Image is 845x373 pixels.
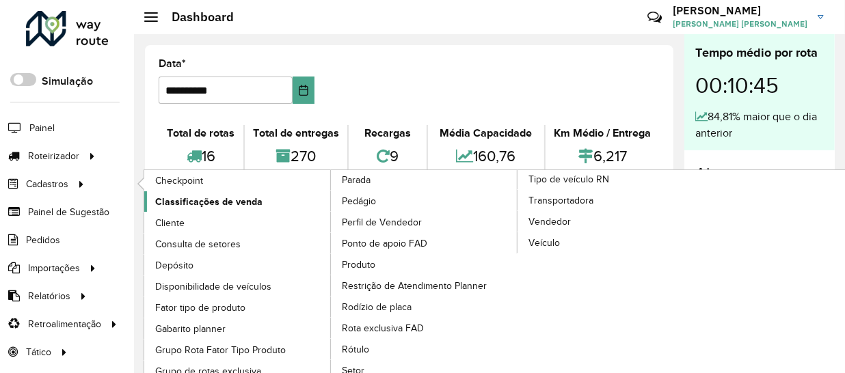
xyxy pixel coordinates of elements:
a: Ponto de apoio FAD [331,233,518,253]
div: 6,217 [549,141,656,171]
h4: Alertas [695,164,824,184]
span: Gabarito planner [155,322,226,336]
span: Pedidos [26,233,60,247]
span: Checkpoint [155,174,203,188]
span: Roteirizador [28,149,79,163]
span: Consulta de setores [155,237,241,251]
span: Importações [28,261,80,275]
div: Km Médio / Entrega [549,125,656,141]
a: Consulta de setores [144,234,332,254]
a: Rótulo [331,339,518,359]
a: Cliente [144,212,332,233]
span: Relatórios [28,289,70,303]
span: Classificações de venda [155,195,263,209]
a: Rodízio de placa [331,296,518,317]
span: Painel [29,121,55,135]
label: Data [159,55,186,72]
button: Choose Date [293,77,314,104]
span: Ponto de apoio FAD [342,236,427,251]
h2: Dashboard [158,10,234,25]
h3: [PERSON_NAME] [673,4,807,17]
a: Fator tipo de produto [144,297,332,318]
span: Depósito [155,258,193,273]
span: Painel de Sugestão [28,205,109,219]
span: Rodízio de placa [342,300,412,314]
div: Recargas [352,125,423,141]
div: 00:10:45 [695,62,824,109]
div: 270 [248,141,345,171]
span: Tipo de veículo RN [528,172,609,186]
span: Cadastros [26,177,68,191]
a: Vendedor [518,211,705,232]
a: Gabarito planner [144,318,332,339]
div: Média Capacidade [431,125,541,141]
span: Pedágio [342,194,376,208]
span: Rota exclusiva FAD [342,321,424,335]
a: Disponibilidade de veículos [144,276,332,296]
span: Transportadora [528,193,593,208]
span: Rótulo [342,342,369,357]
div: Total de rotas [162,125,240,141]
span: Fator tipo de produto [155,301,245,315]
a: Perfil de Vendedor [331,212,518,232]
a: Pedágio [331,191,518,211]
div: 16 [162,141,240,171]
a: Veículo [518,232,705,253]
span: Cliente [155,216,185,230]
label: Simulação [42,73,93,89]
a: Produto [331,254,518,275]
span: Perfil de Vendedor [342,215,422,230]
a: Restrição de Atendimento Planner [331,275,518,296]
a: Depósito [144,255,332,275]
a: Grupo Rota Fator Tipo Produto [144,340,332,360]
a: Classificações de venda [144,191,332,212]
div: 160,76 [431,141,541,171]
span: Grupo Rota Fator Tipo Produto [155,343,286,357]
span: Produto [342,258,375,272]
div: Tempo médio por rota [695,44,824,62]
span: [PERSON_NAME] [PERSON_NAME] [673,18,807,30]
span: Restrição de Atendimento Planner [342,279,487,293]
a: Contato Rápido [640,3,669,32]
span: Veículo [528,236,560,250]
a: Transportadora [518,190,705,210]
a: Checkpoint [144,170,332,191]
span: Retroalimentação [28,317,101,331]
div: Total de entregas [248,125,345,141]
div: 84,81% maior que o dia anterior [695,109,824,141]
span: Disponibilidade de veículos [155,279,271,294]
div: 9 [352,141,423,171]
span: Vendedor [528,215,571,229]
span: Parada [342,173,371,187]
a: Rota exclusiva FAD [331,318,518,338]
span: Tático [26,345,51,359]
